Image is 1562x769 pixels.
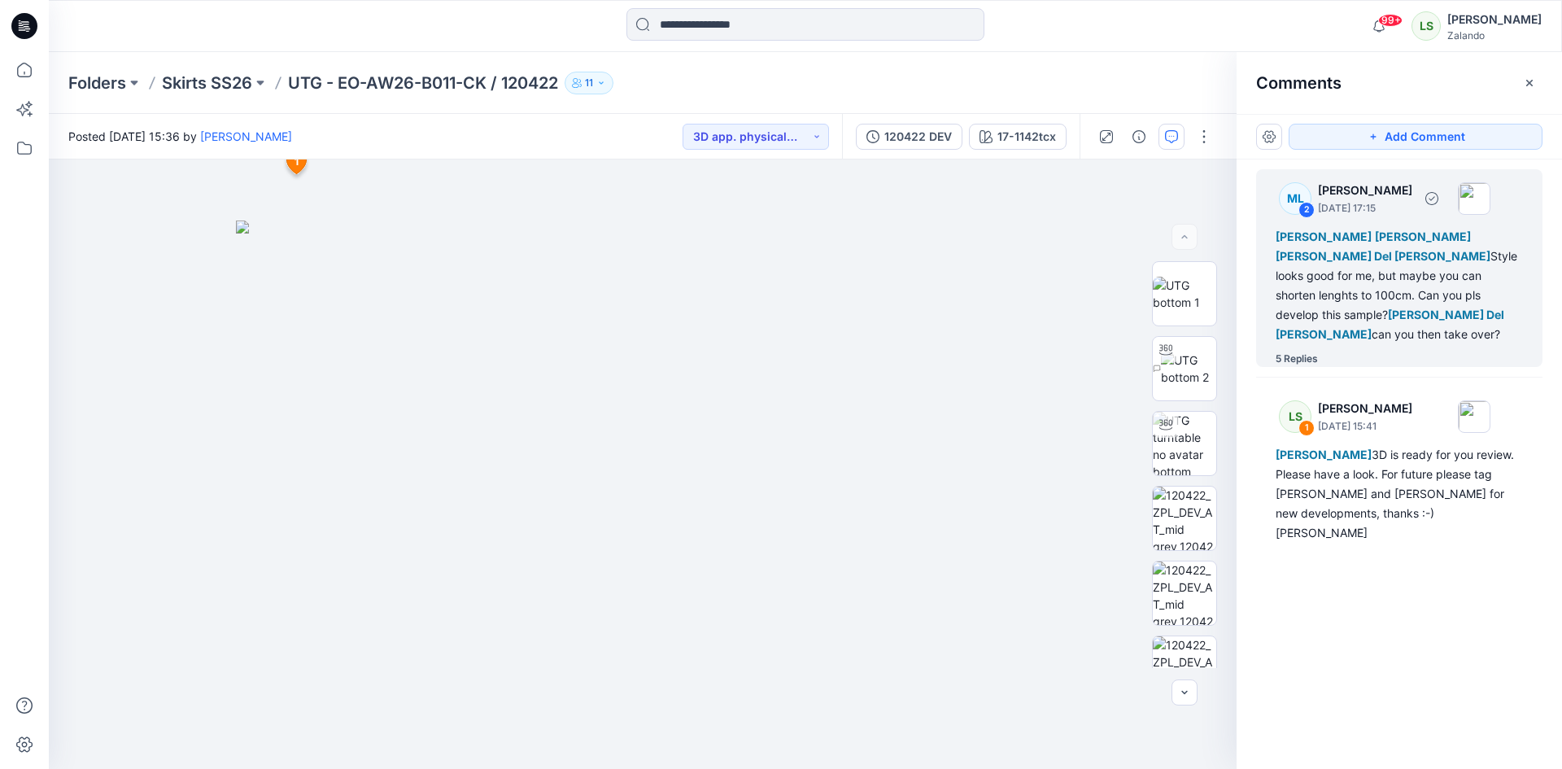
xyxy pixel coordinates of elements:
p: [DATE] 15:41 [1318,418,1412,435]
img: UTG bottom 2 [1161,352,1216,386]
span: [PERSON_NAME] [1375,229,1471,243]
img: UTG turntable no avatar bottom [1153,412,1216,475]
div: [PERSON_NAME] [1447,10,1542,29]
div: 1 [1298,420,1315,436]
a: Folders [68,72,126,94]
button: Details [1126,124,1152,150]
span: [PERSON_NAME] [1276,448,1372,461]
button: Add Comment [1289,124,1542,150]
img: 120422_ZPL_DEV_AT_mid grey_120422-wrkm [1153,487,1216,550]
a: Skirts SS26 [162,72,252,94]
img: 120422_ZPL_DEV_AT_mid grey_120422-MC [1153,561,1216,625]
span: [PERSON_NAME] Del [PERSON_NAME] [1276,249,1490,263]
img: UTG bottom 1 [1153,277,1216,311]
img: 120422_ZPL_DEV_AT_mid grey_120422-patterns [1153,636,1216,700]
p: [PERSON_NAME] [1318,181,1412,200]
div: LS [1411,11,1441,41]
div: 3D is ready for you review. Please have a look. For future please tag [PERSON_NAME] and [PERSON_N... [1276,445,1523,543]
a: [PERSON_NAME] [200,129,292,143]
div: Style looks good for me, but maybe you can shorten lenghts to 100cm. Can you pls develop this sam... [1276,227,1523,344]
button: 120422 DEV [856,124,962,150]
div: 2 [1298,202,1315,218]
p: [PERSON_NAME] [1318,399,1412,418]
div: Zalando [1447,29,1542,42]
div: 5 Replies [1276,351,1318,367]
span: Posted [DATE] 15:36 by [68,128,292,145]
h2: Comments [1256,73,1342,93]
p: UTG - EO-AW26-B011-CK / 120422 [288,72,558,94]
div: ML [1279,182,1311,215]
span: 99+ [1378,14,1403,27]
button: 11 [565,72,613,94]
span: [PERSON_NAME] [1276,229,1372,243]
button: 17-1142tcx [969,124,1067,150]
div: 120422 DEV [884,128,952,146]
span: [PERSON_NAME] Del [PERSON_NAME] [1276,308,1504,341]
p: 11 [585,74,593,92]
div: LS [1279,400,1311,433]
div: 17-1142tcx [997,128,1056,146]
p: [DATE] 17:15 [1318,200,1412,216]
